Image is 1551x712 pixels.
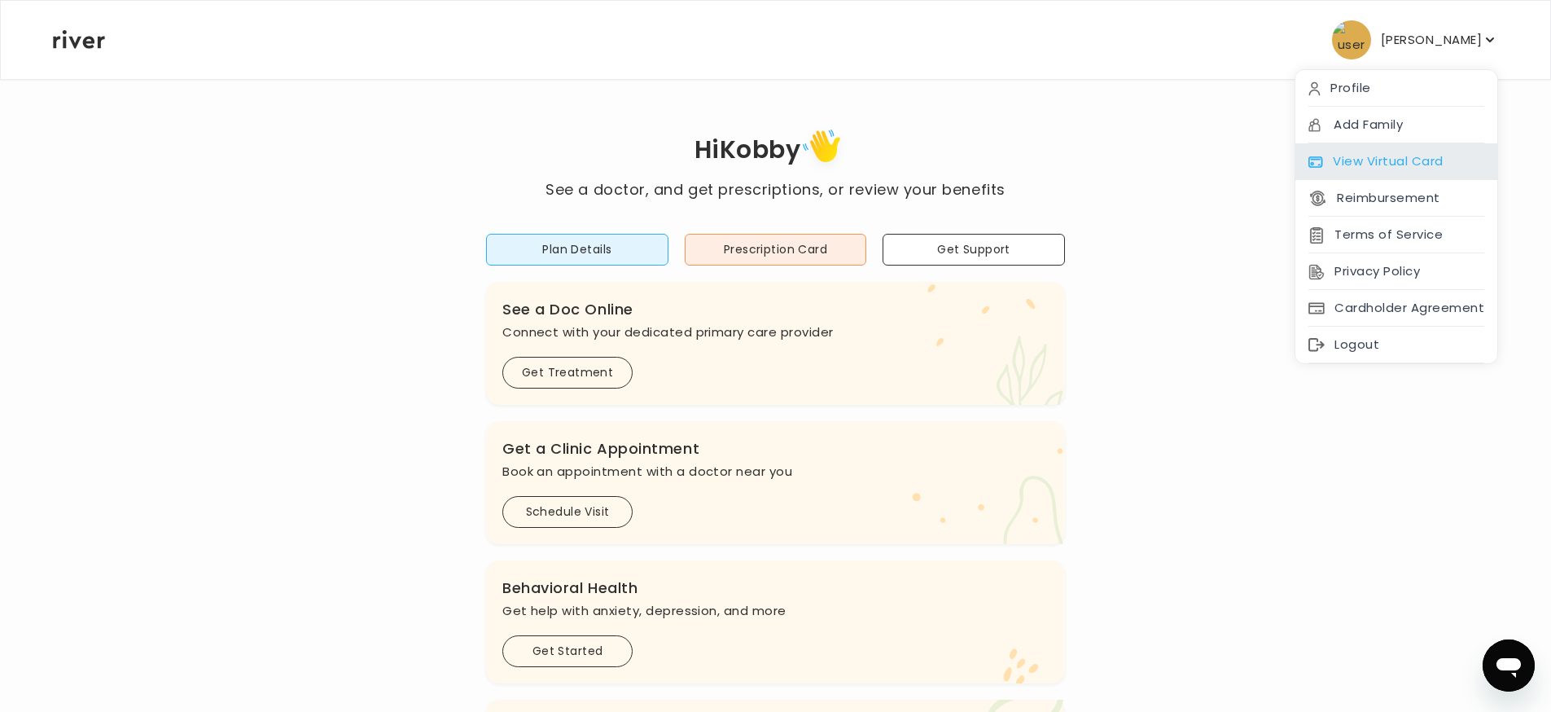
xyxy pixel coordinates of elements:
div: Privacy Policy [1295,253,1497,290]
button: Get Treatment [502,357,633,389]
div: Terms of Service [1295,217,1497,253]
div: Add Family [1295,107,1497,143]
h1: Hi Kobby [545,124,1005,178]
div: Logout [1295,327,1497,363]
h3: Get a Clinic Appointment [502,437,1049,460]
img: user avatar [1332,20,1371,59]
button: Plan Details [486,234,668,266]
p: Book an appointment with a doctor near you [502,460,1049,483]
p: See a doctor, and get prescriptions, or review your benefits [545,178,1005,201]
p: Connect with your dedicated primary care provider [502,321,1049,344]
h3: Behavioral Health [502,577,1049,600]
button: Get Started [502,635,633,667]
h3: See a Doc Online [502,298,1049,321]
p: [PERSON_NAME] [1381,29,1482,51]
button: user avatar[PERSON_NAME] [1332,20,1498,59]
div: Profile [1295,70,1497,107]
iframe: Button to launch messaging window [1483,639,1535,692]
p: Get help with anxiety, depression, and more [502,600,1049,622]
div: Cardholder Agreement [1295,290,1497,327]
button: Schedule Visit [502,496,633,528]
button: Prescription Card [685,234,867,266]
button: Reimbursement [1308,187,1439,209]
div: View Virtual Card [1295,143,1497,180]
button: Get Support [883,234,1065,266]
